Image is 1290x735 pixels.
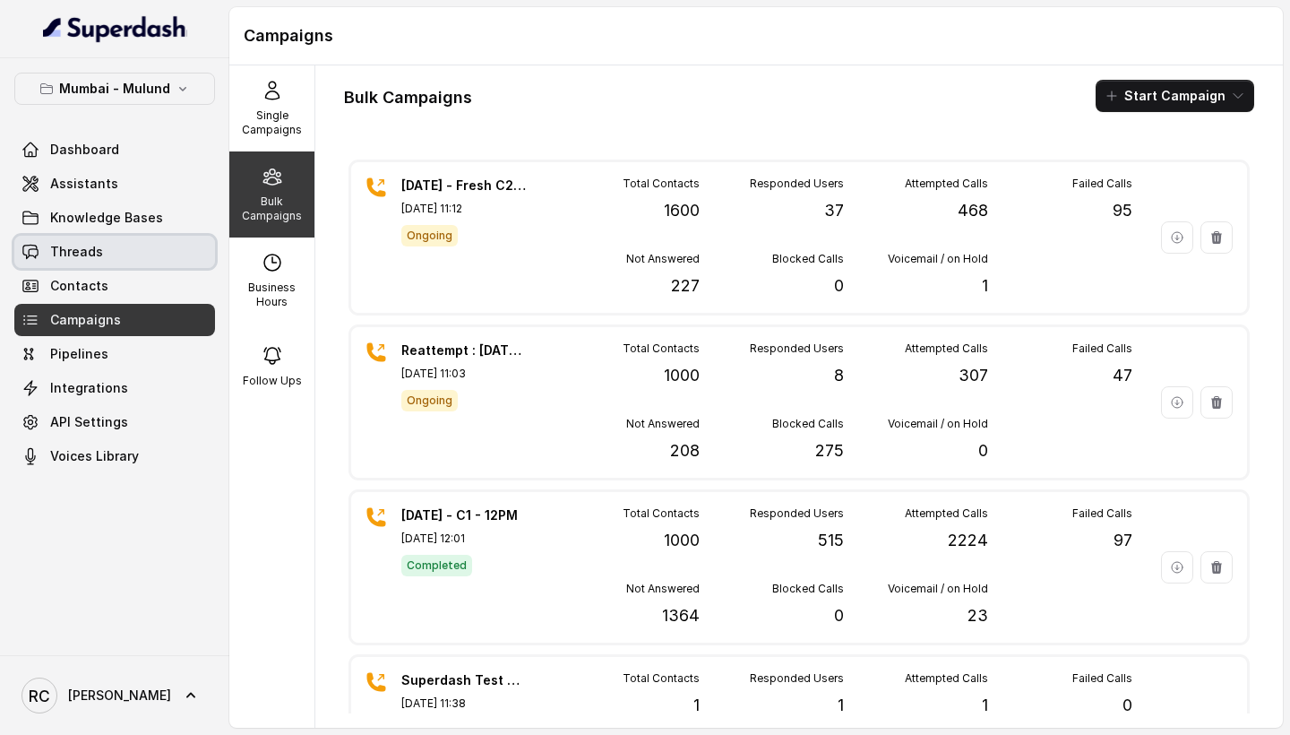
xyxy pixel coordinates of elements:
p: Failed Calls [1072,177,1132,191]
p: 468 [958,198,988,223]
h1: Bulk Campaigns [344,83,472,112]
p: Responded Users [750,342,844,356]
p: 1600 [664,198,700,223]
p: 1 [982,693,988,718]
h1: Campaigns [244,22,1268,50]
p: Total Contacts [623,671,700,686]
span: Contacts [50,277,108,295]
p: 1364 [662,603,700,628]
p: 1000 [664,363,700,388]
p: Attempted Calls [905,671,988,686]
a: Assistants [14,168,215,200]
button: Mumbai - Mulund [14,73,215,105]
p: 1 [693,693,700,718]
p: 275 [815,438,844,463]
a: [PERSON_NAME] [14,670,215,721]
p: 227 [671,273,700,298]
p: 95 [1113,198,1132,223]
p: Responded Users [750,671,844,686]
p: Voicemail / on Hold [888,582,988,596]
span: Threads [50,243,103,261]
p: Reattempt : [DATE] - C1 [401,342,527,359]
p: 0 [834,273,844,298]
a: Voices Library [14,440,215,472]
p: 0 [1122,693,1132,718]
p: Superdash Test Campaign [401,671,527,689]
p: 2224 [948,528,988,553]
a: Campaigns [14,304,215,336]
span: Integrations [50,379,128,397]
p: Not Answered [626,417,700,431]
span: Dashboard [50,141,119,159]
span: API Settings [50,413,128,431]
p: 208 [670,438,700,463]
p: Attempted Calls [905,177,988,191]
p: Voicemail / on Hold [888,252,988,266]
p: Not Answered [626,582,700,596]
p: Bulk Campaigns [236,195,307,223]
a: Contacts [14,270,215,302]
p: Business Hours [236,281,307,309]
span: Pipelines [50,345,108,363]
p: Attempted Calls [905,342,988,356]
p: Single Campaigns [236,108,307,137]
p: 1 [838,693,844,718]
span: Voices Library [50,447,139,465]
p: Follow Ups [243,374,302,388]
p: Responded Users [750,506,844,521]
text: RC [29,687,50,705]
p: Voicemail / on Hold [888,417,988,431]
p: Total Contacts [623,342,700,356]
a: Integrations [14,372,215,404]
p: [DATE] 12:01 [401,532,527,546]
img: light.svg [43,14,187,43]
p: Failed Calls [1072,342,1132,356]
p: 307 [959,363,988,388]
p: 1 [982,273,988,298]
a: API Settings [14,406,215,438]
span: Campaigns [50,311,121,329]
a: Dashboard [14,134,215,166]
p: 97 [1114,528,1132,553]
p: Mumbai - Mulund [59,78,170,99]
p: Failed Calls [1072,506,1132,521]
button: Start Campaign [1096,80,1254,112]
p: Failed Calls [1072,671,1132,686]
p: Total Contacts [623,506,700,521]
p: Total Contacts [623,177,700,191]
a: Threads [14,236,215,268]
p: 1000 [664,528,700,553]
p: [DATE] 11:03 [401,367,527,381]
p: [DATE] - C1 - 12PM [401,506,527,524]
p: Blocked Calls [772,582,844,596]
p: Responded Users [750,177,844,191]
p: [DATE] - Fresh C2 - 11AM [401,177,527,195]
p: 515 [818,528,844,553]
p: 23 [967,603,988,628]
p: 47 [1113,363,1132,388]
a: Knowledge Bases [14,202,215,234]
p: Blocked Calls [772,252,844,266]
span: Ongoing [401,225,458,246]
a: Pipelines [14,338,215,370]
p: [DATE] 11:12 [401,202,527,216]
p: 0 [978,438,988,463]
p: Attempted Calls [905,506,988,521]
span: Knowledge Bases [50,209,163,227]
p: 37 [824,198,844,223]
p: Blocked Calls [772,417,844,431]
p: Not Answered [626,252,700,266]
p: 8 [834,363,844,388]
p: 0 [834,603,844,628]
span: [PERSON_NAME] [68,687,171,705]
span: Completed [401,555,472,576]
span: Assistants [50,175,118,193]
p: [DATE] 11:38 [401,696,527,711]
span: Ongoing [401,390,458,411]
